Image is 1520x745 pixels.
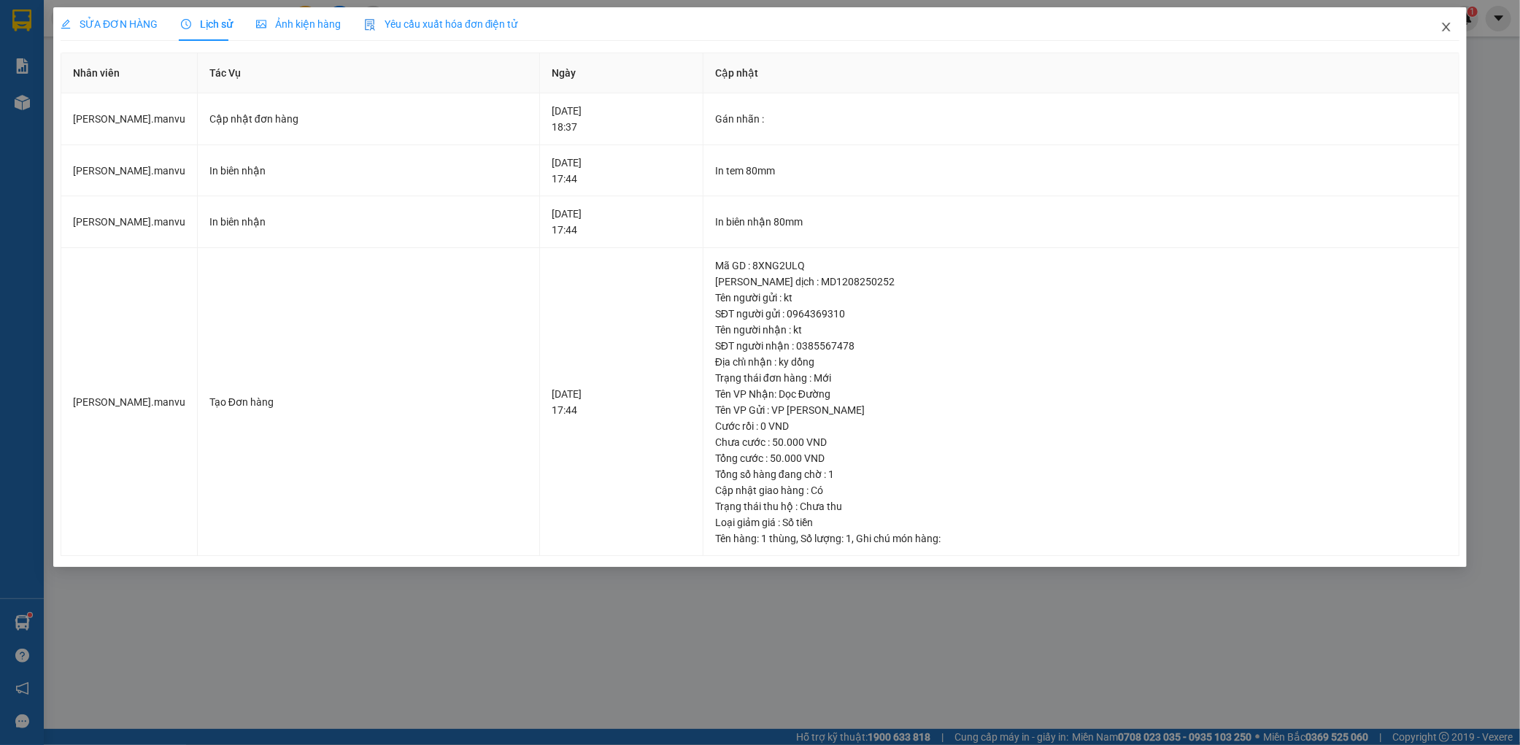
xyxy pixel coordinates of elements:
[11,104,262,118] div: KL: 0kg
[552,155,691,187] div: [DATE] 17:44
[209,111,528,127] div: Cập nhật đơn hàng
[761,533,796,544] span: 1 thùng
[715,530,1447,547] div: Tên hàng: , Số lượng: , Ghi chú món hàng:
[715,214,1447,230] div: In biên nhận 80mm
[540,53,703,93] th: Ngày
[153,32,262,47] div: kt
[715,482,1447,498] div: Cập nhật giao hàng : Có
[61,18,158,30] span: SỬA ĐƠN HÀNG
[846,533,852,544] span: 1
[209,163,528,179] div: In biên nhận
[1426,7,1467,48] button: Close
[256,18,341,30] span: Ảnh kiện hàng
[715,163,1447,179] div: In tem 80mm
[715,258,1447,274] div: Mã GD : 8XNG2ULQ
[209,394,528,410] div: Tạo Đơn hàng
[715,322,1447,338] div: Tên người nhận : kt
[153,47,262,66] div: 0385567478
[11,1,145,32] div: Gửi: VP [GEOGRAPHIC_DATA]
[715,466,1447,482] div: Tổng số hàng đang chờ : 1
[181,19,191,29] span: clock-circle
[153,1,262,32] div: Nhận: Dọc Đường
[364,18,518,30] span: Yêu cầu xuất hóa đơn điện tử
[715,450,1447,466] div: Tổng cước : 50.000 VND
[552,103,691,135] div: [DATE] 18:37
[198,53,540,93] th: Tác Vụ
[715,111,1447,127] div: Gán nhãn :
[715,338,1447,354] div: SĐT người nhận : 0385567478
[703,53,1459,93] th: Cập nhật
[11,32,145,47] div: kt
[1440,21,1452,33] span: close
[61,248,198,557] td: [PERSON_NAME].manvu
[715,306,1447,322] div: SĐT người gửi : 0964369310
[61,53,198,93] th: Nhân viên
[61,196,198,248] td: [PERSON_NAME].manvu
[715,290,1447,306] div: Tên người gửi : kt
[552,386,691,418] div: [DATE] 17:44
[256,19,266,29] span: picture
[153,66,262,82] div: ky dồng
[61,145,198,197] td: [PERSON_NAME].manvu
[715,418,1447,434] div: Cước rồi : 0 VND
[715,514,1447,530] div: Loại giảm giá : Số tiền
[715,354,1447,370] div: Địa chỉ nhận : ky dồng
[715,498,1447,514] div: Trạng thái thu hộ : Chưa thu
[715,274,1447,290] div: [PERSON_NAME] dịch : MD1208250252
[11,47,145,66] div: 0964369310
[181,18,233,30] span: Lịch sử
[11,89,262,104] div: 1 Khác - 1 thùng
[552,206,691,238] div: [DATE] 17:44
[715,402,1447,418] div: Tên VP Gửi : VP [PERSON_NAME]
[209,214,528,230] div: In biên nhận
[61,19,71,29] span: edit
[715,434,1447,450] div: Chưa cước : 50.000 VND
[715,386,1447,402] div: Tên VP Nhận: Dọc Đường
[364,19,376,31] img: icon
[61,93,198,145] td: [PERSON_NAME].manvu
[715,370,1447,386] div: Trạng thái đơn hàng : Mới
